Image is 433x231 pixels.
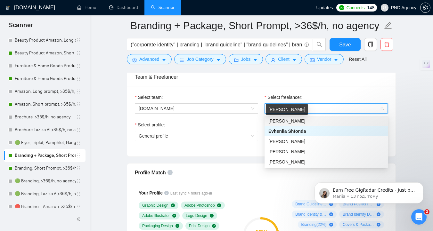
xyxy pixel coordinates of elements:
div: [PERSON_NAME] [266,104,308,115]
span: Brand Guidelines ( 44 %) [295,202,327,207]
a: homeHome [77,5,96,10]
span: check-circle [176,224,179,228]
span: Branding ( 22 %) [301,222,327,227]
button: folderJobscaret-down [229,54,263,64]
button: setting [420,3,430,13]
button: idcardVendorcaret-down [305,54,344,64]
span: holder [76,179,81,184]
span: check-circle [212,224,216,228]
span: Graphic Design [142,203,168,208]
span: [PERSON_NAME] [268,139,305,144]
span: holder [76,127,81,132]
span: [PERSON_NAME] [268,149,305,154]
span: holder [76,38,81,43]
span: holder [76,153,81,158]
span: search [313,42,325,47]
span: holder [76,204,81,209]
button: settingAdvancedcaret-down [127,54,172,64]
span: Adobe Photoshop [184,203,215,208]
button: copy [364,38,377,51]
span: holder [76,102,81,107]
span: Connects: [347,4,366,11]
input: Search Freelance Jobs... [131,41,302,49]
span: Select profile: [138,121,165,128]
span: setting [421,5,430,10]
span: bars [180,58,184,62]
input: Scanner name... [130,18,383,34]
a: Branding, Short Prompt, >36$/h, no agency [15,162,76,175]
a: Furniture & Home Goods Product Amazon, Short prompt, >35$/h, no agency [15,72,76,85]
span: plus-circle [377,212,380,216]
span: Packaging Design [142,223,173,228]
a: searchScanner [151,5,175,10]
span: Adobe Illustrator [142,213,170,218]
li: Branding + Package, Short Prompt, >36$/h, no agency [4,149,86,162]
span: [PERSON_NAME] [268,118,305,123]
span: Advanced [139,56,159,63]
li: Amazon, Short prompt, >35$/h, no agency [4,98,86,111]
span: setting [132,58,137,62]
span: 2 [424,209,429,214]
button: userClientcaret-down [266,54,302,64]
li: 🟢 Branding, >36$/h, no agency [4,175,86,187]
a: Amazon, Short prompt, >35$/h, no agency [15,98,76,111]
img: upwork-logo.png [339,5,344,10]
span: caret-down [292,58,297,62]
span: plus-circle [329,212,333,216]
div: Team & Freelancer [135,68,388,86]
span: holder [76,63,81,68]
span: holder [76,76,81,81]
span: Brand Identity & Guidelines ( 22 %) [295,212,327,217]
span: Brand Identity Design ( 22 %) [343,212,374,217]
span: Covers & Packaging ( 22 %) [343,222,374,227]
span: caret-down [216,58,221,62]
a: Beauty Product Amazon, Long prompt, >35$/h, no agency [15,34,76,47]
span: copy [364,42,377,47]
a: Beauty Product Amazon, Short prompt, >35$/h, no agency [15,47,76,60]
li: Furniture & Home Goods Product Amazon, Short prompt, >35$/h, no agency [4,72,86,85]
span: user [271,58,275,62]
span: caret-down [162,58,166,62]
span: check-circle [171,203,175,207]
span: folder [234,58,239,62]
button: barsJob Categorycaret-down [174,54,226,64]
li: 🔴 Branding + Amazon, >35$/h, no agency [4,200,86,213]
span: info-circle [305,43,309,47]
iframe: Intercom live chat [411,209,427,225]
span: Jobs [241,56,251,63]
span: Profile Match [135,170,166,175]
span: idcard [310,58,315,62]
span: holder [76,140,81,145]
span: plus-circle [329,223,333,227]
span: Evheniia Shtonda [268,129,306,134]
a: Brochure, >35$/h, no agency [15,111,76,123]
li: Brochure,Laziza AI >35$/h, no agency [4,123,86,136]
span: 148 [367,4,374,11]
li: Beauty Product Amazon, Long prompt, >35$/h, no agency [4,34,86,47]
span: Client [278,56,290,63]
a: dashboardDashboard [109,5,138,10]
button: delete [380,38,393,51]
span: edit [384,21,392,30]
a: 🟢 Branding, >36$/h, no agency [15,175,76,187]
span: Scanner [4,20,38,34]
span: Last sync 4 hours ago [170,190,212,196]
span: caret-down [334,58,338,62]
a: Furniture & Home Goods Product Amazon, Long prompt, >35$/h, no agency [15,60,76,72]
li: Furniture & Home Goods Product Amazon, Long prompt, >35$/h, no agency [4,60,86,72]
span: Save [339,41,351,49]
span: holder [76,115,81,120]
span: user [382,5,387,10]
a: 🔴 Branding + Amazon, >35$/h, no agency [15,200,76,213]
span: info-circle [164,191,169,195]
span: check-circle [172,214,176,218]
span: Updates [316,5,333,10]
li: Brochure, >35$/h, no agency [4,111,86,123]
span: plus-circle [377,223,380,227]
li: 🟢 Branding, Laziza AI>36$/h, no agency [4,187,86,200]
span: [PERSON_NAME] [268,159,305,164]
